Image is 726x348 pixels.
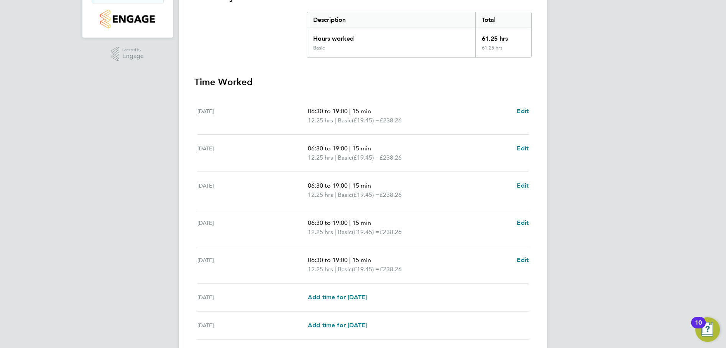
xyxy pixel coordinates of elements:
img: countryside-properties-logo-retina.png [100,10,154,28]
div: Hours worked [307,28,475,45]
div: Basic [313,45,325,51]
span: £238.26 [379,191,402,198]
div: Description [307,12,475,28]
span: Powered by [122,47,144,53]
a: Add time for [DATE] [308,293,367,302]
span: 15 min [352,219,371,226]
span: 12.25 hrs [308,154,333,161]
span: Basic [338,228,352,237]
div: 10 [695,323,702,333]
a: Edit [517,144,529,153]
span: Edit [517,145,529,152]
span: £238.26 [379,228,402,236]
div: 61.25 hrs [475,28,531,45]
span: 15 min [352,107,371,115]
span: | [335,154,336,161]
a: Edit [517,181,529,190]
span: Edit [517,219,529,226]
span: Add time for [DATE] [308,294,367,301]
span: | [349,182,351,189]
div: Total [475,12,531,28]
button: Open Resource Center, 10 new notifications [695,317,720,342]
span: 06:30 to 19:00 [308,219,348,226]
span: (£19.45) = [352,154,379,161]
span: | [349,107,351,115]
span: Edit [517,256,529,264]
span: £238.26 [379,266,402,273]
div: 61.25 hrs [475,45,531,57]
a: Edit [517,256,529,265]
span: | [335,266,336,273]
div: [DATE] [197,321,308,330]
div: [DATE] [197,107,308,125]
span: 06:30 to 19:00 [308,182,348,189]
span: Engage [122,53,144,59]
a: Powered byEngage [112,47,144,61]
span: | [349,256,351,264]
span: 15 min [352,256,371,264]
span: Basic [338,116,352,125]
div: [DATE] [197,218,308,237]
span: Basic [338,153,352,162]
span: 12.25 hrs [308,266,333,273]
a: Add time for [DATE] [308,321,367,330]
div: Summary [307,12,532,58]
div: [DATE] [197,144,308,162]
span: | [349,145,351,152]
div: [DATE] [197,293,308,302]
span: 12.25 hrs [308,228,333,236]
span: (£19.45) = [352,117,379,124]
span: £238.26 [379,117,402,124]
span: Basic [338,265,352,274]
div: [DATE] [197,181,308,200]
span: | [335,228,336,236]
span: | [349,219,351,226]
div: [DATE] [197,256,308,274]
span: (£19.45) = [352,266,379,273]
span: Edit [517,107,529,115]
span: 06:30 to 19:00 [308,107,348,115]
span: 06:30 to 19:00 [308,256,348,264]
span: 12.25 hrs [308,191,333,198]
span: Add time for [DATE] [308,322,367,329]
span: 06:30 to 19:00 [308,145,348,152]
span: 15 min [352,145,371,152]
a: Edit [517,218,529,228]
span: (£19.45) = [352,228,379,236]
h3: Time Worked [194,76,532,88]
span: Basic [338,190,352,200]
a: Edit [517,107,529,116]
span: | [335,191,336,198]
span: £238.26 [379,154,402,161]
span: | [335,117,336,124]
span: (£19.45) = [352,191,379,198]
span: Edit [517,182,529,189]
span: 12.25 hrs [308,117,333,124]
span: 15 min [352,182,371,189]
a: Go to home page [92,10,164,28]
